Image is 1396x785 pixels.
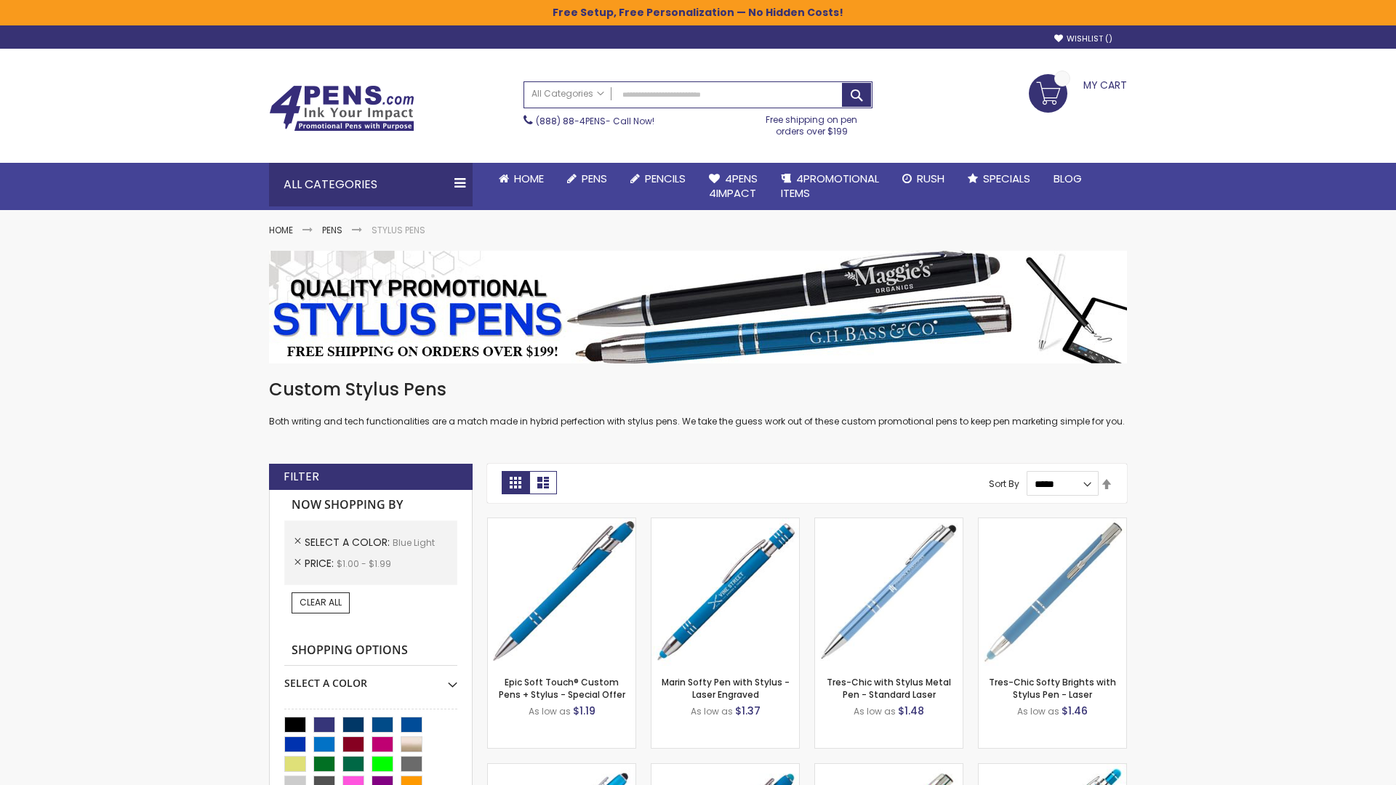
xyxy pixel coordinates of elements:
a: 4PROMOTIONALITEMS [769,163,891,210]
span: As low as [854,705,896,717]
strong: Filter [284,469,319,485]
strong: Shopping Options [284,635,457,667]
a: Marin Softy Pen with Stylus - Laser Engraved [662,676,790,700]
a: Rush [891,163,956,195]
h1: Custom Stylus Pens [269,378,1127,401]
span: Pencils [645,171,686,186]
span: Price [305,556,337,571]
a: (888) 88-4PENS [536,115,606,127]
img: 4Pens Custom Pens and Promotional Products [269,85,414,132]
a: Ellipse Stylus Pen - Standard Laser-Blue - Light [488,763,635,776]
a: 4P-MS8B-Blue - Light [488,518,635,530]
a: Phoenix Softy Brights with Stylus Pen - Laser-Blue - Light [979,763,1126,776]
a: Tres-Chic Softy Brights with Stylus Pen - Laser [989,676,1116,700]
a: Home [487,163,555,195]
span: Blue Light [393,536,435,549]
div: Select A Color [284,666,457,691]
a: Pens [322,224,342,236]
a: Blog [1042,163,1094,195]
span: Specials [983,171,1030,186]
strong: Stylus Pens [372,224,425,236]
label: Sort By [989,478,1019,490]
span: Home [514,171,544,186]
span: Blog [1054,171,1082,186]
span: As low as [1017,705,1059,717]
span: Pens [582,171,607,186]
span: Select A Color [305,535,393,549]
a: Home [269,224,293,236]
span: Clear All [300,596,342,608]
div: Free shipping on pen orders over $199 [751,108,873,137]
strong: Now Shopping by [284,490,457,520]
a: Tres-Chic with Stylus Metal Pen - Standard Laser-Blue - Light [815,518,963,530]
a: Tres-Chic Touch Pen - Standard Laser-Blue - Light [815,763,963,776]
a: Pencils [619,163,697,195]
span: - Call Now! [536,115,654,127]
strong: Grid [502,471,529,494]
span: $1.00 - $1.99 [337,557,391,570]
img: Stylus Pens [269,251,1127,363]
a: Tres-Chic Softy Brights with Stylus Pen - Laser-Blue - Light [979,518,1126,530]
span: Rush [917,171,944,186]
span: 4Pens 4impact [709,171,758,201]
a: Marin Softy Pen with Stylus - Laser Engraved-Blue - Light [651,518,799,530]
div: All Categories [269,163,473,206]
img: Tres-Chic with Stylus Metal Pen - Standard Laser-Blue - Light [815,518,963,666]
a: All Categories [524,82,611,106]
span: As low as [691,705,733,717]
span: $1.46 [1062,704,1088,718]
img: Tres-Chic Softy Brights with Stylus Pen - Laser-Blue - Light [979,518,1126,666]
div: Both writing and tech functionalities are a match made in hybrid perfection with stylus pens. We ... [269,378,1127,428]
span: $1.37 [735,704,761,718]
span: All Categories [531,88,604,100]
a: Clear All [292,592,350,613]
img: Marin Softy Pen with Stylus - Laser Engraved-Blue - Light [651,518,799,666]
span: $1.48 [898,704,924,718]
a: 4Pens4impact [697,163,769,210]
span: 4PROMOTIONAL ITEMS [781,171,879,201]
span: As low as [529,705,571,717]
a: Epic Soft Touch® Custom Pens + Stylus - Special Offer [499,676,625,700]
a: Pens [555,163,619,195]
img: 4P-MS8B-Blue - Light [488,518,635,666]
a: Tres-Chic with Stylus Metal Pen - Standard Laser [827,676,951,700]
a: Wishlist [1054,33,1112,44]
span: $1.19 [573,704,595,718]
a: Specials [956,163,1042,195]
a: Ellipse Softy Brights with Stylus Pen - Laser-Blue - Light [651,763,799,776]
